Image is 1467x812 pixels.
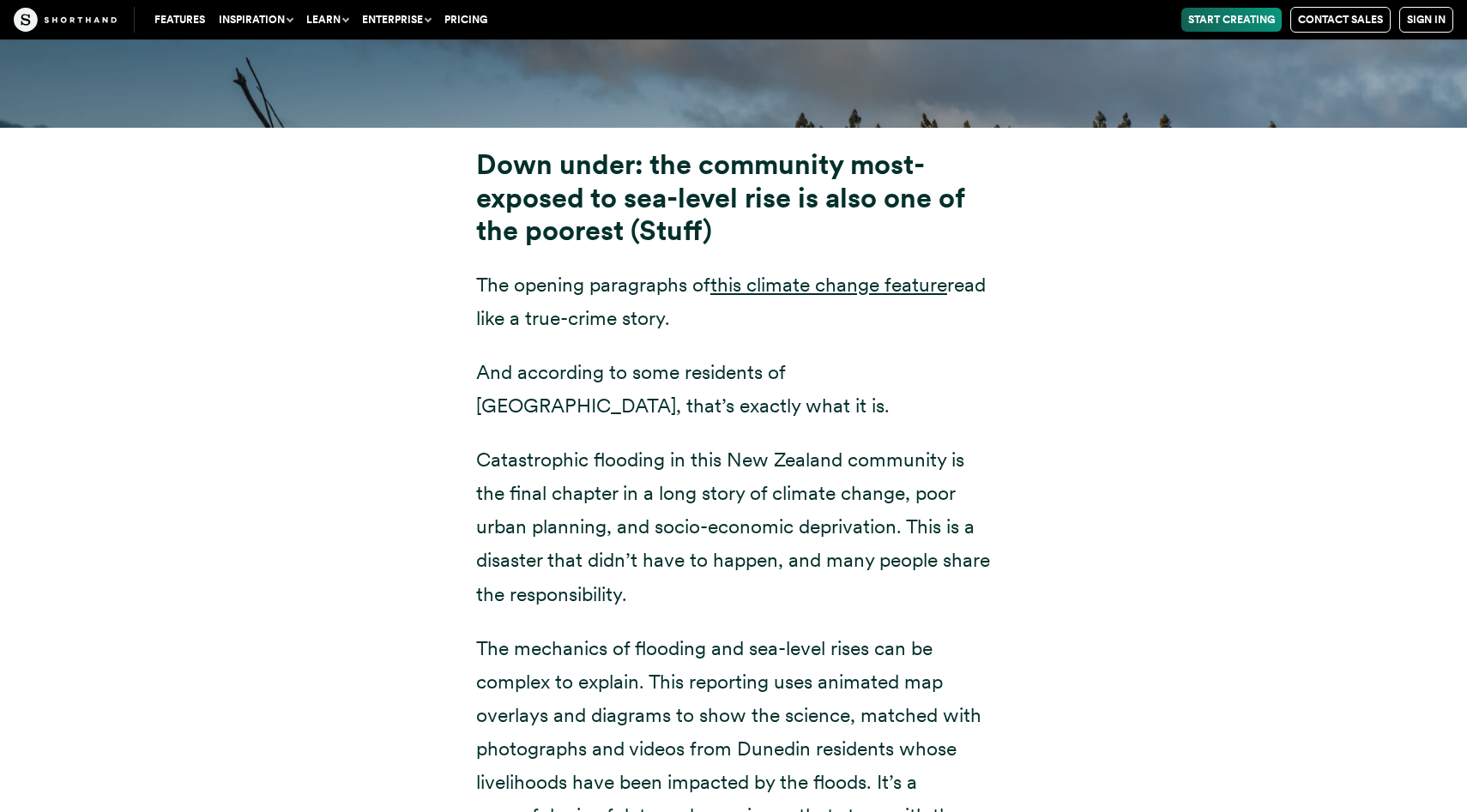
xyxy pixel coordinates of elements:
a: Pricing [438,8,494,32]
p: The opening paragraphs of read like a true-crime story. [476,268,991,335]
p: Catastrophic flooding in this New Zealand community is the final chapter in a long story of clima... [476,443,991,611]
a: Sign in [1399,7,1453,33]
button: Inspiration [212,8,299,32]
a: Start Creating [1181,8,1282,32]
button: Enterprise [355,8,438,32]
a: Contact Sales [1290,7,1391,33]
strong: Down under: the community most-exposed to sea-level rise is also one of the poorest (Stuff) [476,147,964,247]
p: And according to some residents of [GEOGRAPHIC_DATA], that’s exactly what it is. [476,356,991,423]
button: Learn [299,8,355,32]
a: this climate change feature [710,273,947,297]
img: The Craft [14,8,117,32]
a: Features [148,8,212,32]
